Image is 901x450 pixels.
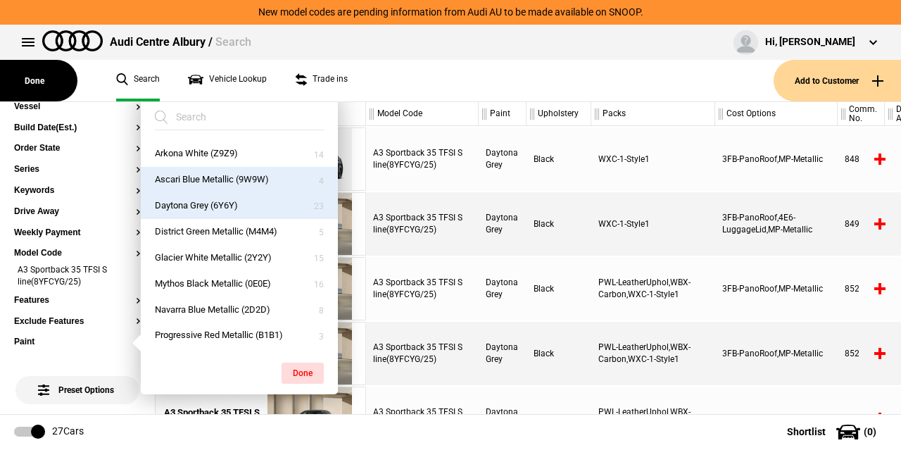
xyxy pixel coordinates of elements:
div: A3 Sportback 35 TFSI S line(8YFCYG/25) [366,127,479,191]
button: Series [14,165,141,175]
button: Model Code [14,249,141,258]
div: PWL-LeatherUphol,WBX-Carbon,WXC-1-Style1 [591,387,715,450]
div: A3 Sportback 35 TFSI S line MY25 [163,406,260,432]
div: Daytona Grey [479,387,527,450]
button: Drive Away [14,207,141,217]
section: Series [14,165,141,186]
section: Model CodeA3 Sportback 35 TFSI S line(8YFCYG/25) [14,249,141,295]
button: Navarra Blue Metallic (2D2D) [141,297,338,323]
button: Add to Customer [774,60,901,101]
li: A3 Sportback 35 TFSI S line(8YFCYG/25) [14,264,141,290]
div: PWL-LeatherUphol,WBX-Carbon,WXC-1-Style1 [591,257,715,320]
div: Packs [591,102,714,126]
button: Progressive Red Metallic (B1B1) [141,323,338,349]
button: Build Date(Est.) [14,123,141,133]
div: WXC-1-Style1 [591,127,715,191]
div: 3FB-PanoRoof,MP-Metallic [715,322,838,385]
a: Vehicle Lookup [188,60,267,101]
img: audi.png [42,30,103,51]
section: Exclude Features [14,317,141,338]
div: 3FB-PanoRoof,4E6-LuggageLid,MP-Metallic [715,192,838,256]
div: 852885_25 [838,387,885,450]
div: WXC-1-Style1 [591,192,715,256]
div: Paint [479,102,526,126]
section: Keywords [14,186,141,207]
input: Search [155,104,307,130]
button: Weekly Payment [14,228,141,238]
div: Black [527,257,591,320]
div: A3 Sportback 35 TFSI S line(8YFCYG/25) [366,387,479,450]
section: Features [14,296,141,317]
div: Upholstery [527,102,591,126]
div: 849558_25 [838,192,885,256]
section: Build Date(Est.) [14,123,141,144]
div: 3FB-PanoRoof,MP-Metallic [715,387,838,450]
div: 852638_25 [838,257,885,320]
section: Weekly Payment [14,228,141,249]
button: Done [282,363,324,384]
div: Cost Options [715,102,837,126]
div: 27 Cars [52,425,84,439]
span: Search [215,35,251,49]
a: Search [116,60,160,101]
div: Black [527,192,591,256]
button: Glacier White Metallic (2Y2Y) [141,245,338,271]
div: Black [527,322,591,385]
section: Vessel [14,102,141,123]
div: Daytona Grey [479,257,527,320]
div: PWL-LeatherUphol,WBX-Carbon,WXC-1-Style1 [591,322,715,385]
div: A3 Sportback 35 TFSI S line(8YFCYG/25) [366,322,479,385]
section: Drive Away [14,207,141,228]
span: ( 0 ) [864,427,876,437]
span: Preset Options [41,368,114,395]
div: Model Code [366,102,478,126]
button: Daytona Grey (6Y6Y) [141,193,338,219]
button: Arkona White (Z9Z9) [141,141,338,167]
button: Order State [14,144,141,154]
div: Hi, [PERSON_NAME] [765,35,855,49]
button: Keywords [14,186,141,196]
button: Vessel [14,102,141,112]
button: District Green Metallic (M4M4) [141,219,338,245]
button: Mythos Black Metallic (0E0E) [141,271,338,297]
button: Paint [14,337,141,347]
div: 848458_25 [838,127,885,191]
button: Shortlist(0) [766,414,901,449]
div: Daytona Grey [479,127,527,191]
div: 3FB-PanoRoof,MP-Metallic [715,257,838,320]
a: Trade ins [295,60,348,101]
span: Shortlist [787,427,826,437]
div: Daytona Grey [479,192,527,256]
button: Exclude Features [14,317,141,327]
div: Audi Centre Albury / [110,35,251,50]
div: Daytona Grey [479,322,527,385]
div: Black [527,127,591,191]
div: 852662_25 [838,322,885,385]
section: Order State [14,144,141,165]
div: Comm. No. [838,102,884,126]
div: A3 Sportback 35 TFSI S line(8YFCYG/25) [366,257,479,320]
div: A3 Sportback 35 TFSI S line(8YFCYG/25) [366,192,479,256]
div: Black [527,387,591,450]
section: Paint [14,337,141,386]
div: 3FB-PanoRoof,MP-Metallic [715,127,838,191]
button: Features [14,296,141,306]
button: Ascari Blue Metallic (9W9W) [141,167,338,193]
